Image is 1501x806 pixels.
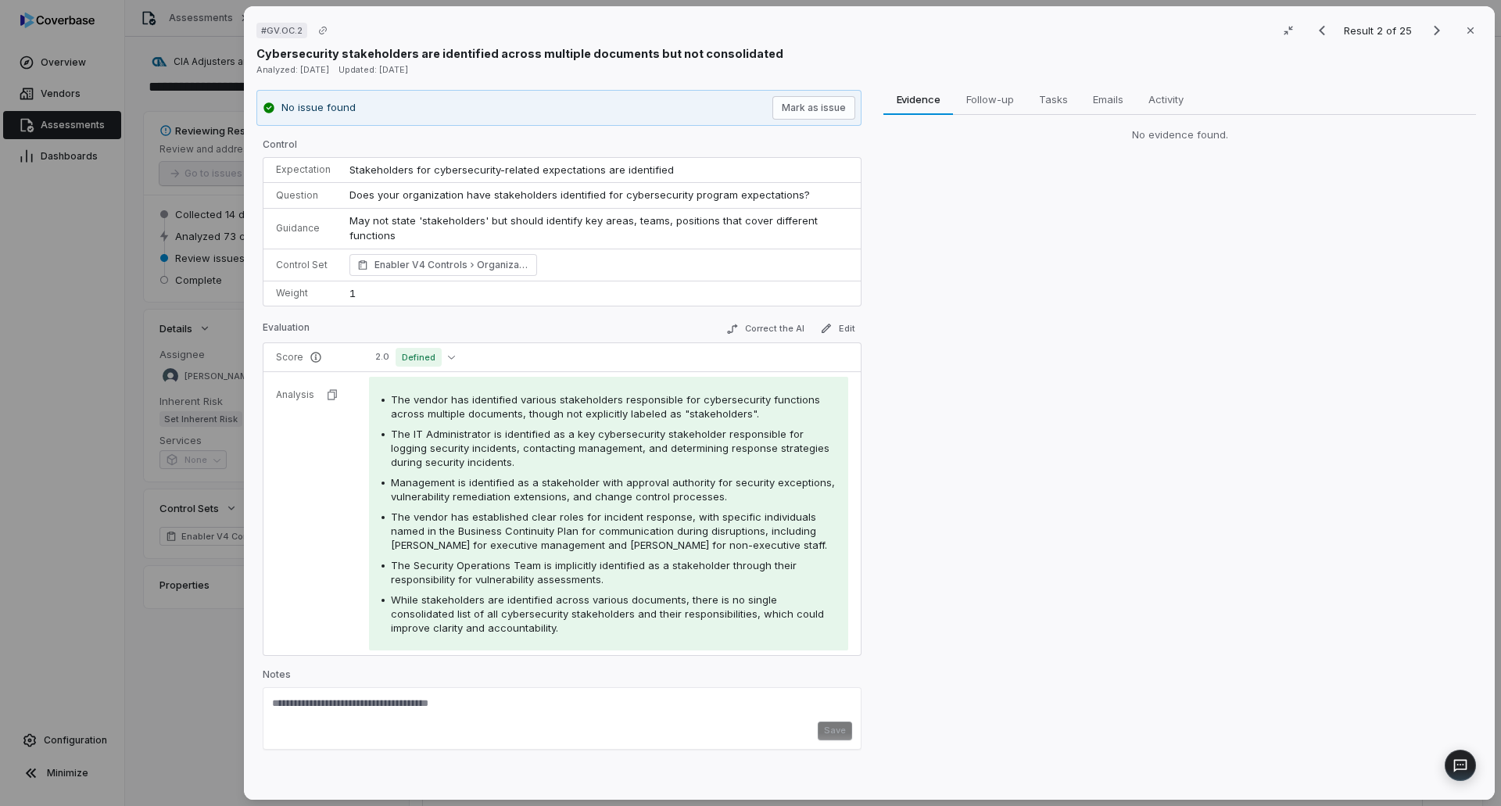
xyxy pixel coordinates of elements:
[391,393,820,420] span: The vendor has identified various stakeholders responsible for cybersecurity functions across mul...
[1033,89,1074,109] span: Tasks
[391,510,827,551] span: The vendor has established clear roles for incident response, with specific individuals named in ...
[349,287,356,299] span: 1
[263,321,310,340] p: Evaluation
[349,163,674,176] span: Stakeholders for cybersecurity-related expectations are identified
[720,320,811,339] button: Correct the AI
[396,348,442,367] span: Defined
[374,257,529,273] span: Enabler V4 Controls Organizational Context
[391,593,824,634] span: While stakeholders are identified across various documents, there is no single consolidated list ...
[281,100,356,116] p: No issue found
[1306,21,1338,40] button: Previous result
[256,64,329,75] span: Analyzed: [DATE]
[890,89,947,109] span: Evidence
[369,348,461,367] button: 2.0Defined
[276,189,331,202] p: Question
[349,213,848,244] p: May not state 'stakeholders' but should identify key areas, teams, positions that cover different...
[276,259,331,271] p: Control Set
[1344,22,1415,39] p: Result 2 of 25
[1421,21,1453,40] button: Next result
[349,188,810,201] span: Does your organization have stakeholders identified for cybersecurity program expectations?
[772,96,855,120] button: Mark as issue
[883,127,1476,143] div: No evidence found.
[814,319,862,338] button: Edit
[309,16,337,45] button: Copy link
[391,428,829,468] span: The IT Administrator is identified as a key cybersecurity stakeholder responsible for logging sec...
[263,138,862,157] p: Control
[276,222,331,235] p: Guidance
[263,668,862,687] p: Notes
[391,476,835,503] span: Management is identified as a stakeholder with approval authority for security exceptions, vulner...
[1087,89,1130,109] span: Emails
[960,89,1020,109] span: Follow-up
[276,287,331,299] p: Weight
[391,559,797,586] span: The Security Operations Team is implicitly identified as a stakeholder through their responsibili...
[276,163,331,176] p: Expectation
[256,45,783,62] p: Cybersecurity stakeholders are identified across multiple documents but not consolidated
[276,389,314,401] p: Analysis
[339,64,408,75] span: Updated: [DATE]
[1142,89,1190,109] span: Activity
[261,24,303,37] span: # GV.OC.2
[276,351,350,364] p: Score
